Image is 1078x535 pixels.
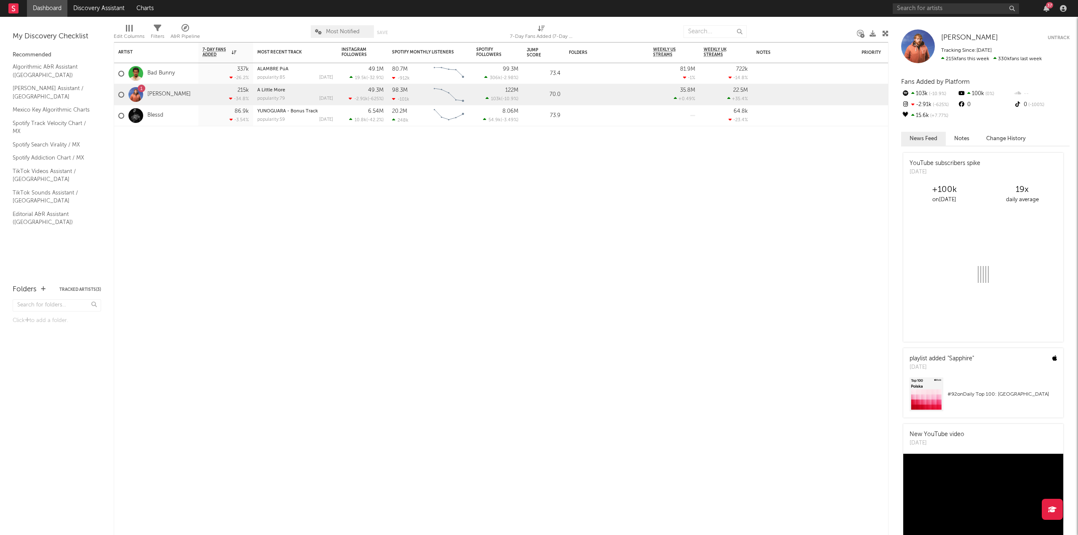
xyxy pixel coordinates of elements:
[488,118,501,122] span: 54.9k
[257,67,333,72] div: ALAMBRE PúA
[946,132,978,146] button: Notes
[510,21,573,45] div: 7-Day Fans Added (7-Day Fans Added)
[910,439,964,447] div: [DATE]
[229,75,249,80] div: -26.2 %
[491,97,501,101] span: 103k
[901,110,957,121] div: 15.6k
[476,47,506,57] div: Spotify Followers
[941,34,998,41] span: [PERSON_NAME]
[486,96,518,101] div: ( )
[527,69,560,79] div: 73.4
[13,299,101,311] input: Search for folders...
[490,76,501,80] span: 306k
[13,167,93,184] a: TikTok Videos Assistant / [GEOGRAPHIC_DATA]
[13,105,93,114] a: Mexico Key Algorithmic Charts
[355,118,366,122] span: 10.8k
[114,32,144,42] div: Edit Columns
[527,48,548,58] div: Jump Score
[527,90,560,100] div: 70.0
[978,132,1034,146] button: Change History
[237,67,249,72] div: 337k
[734,109,748,114] div: 64.8k
[13,84,93,101] a: [PERSON_NAME] Assistant / [GEOGRAPHIC_DATA]
[893,3,1019,14] input: Search for artists
[727,96,748,101] div: +35.4 %
[368,118,382,122] span: -42.2 %
[502,76,517,80] span: -2.98 %
[257,109,318,114] a: YUNOGUARA - Bonus Track
[151,21,164,45] div: Filters
[756,50,841,55] div: Notes
[355,76,366,80] span: 19.5k
[13,153,93,162] a: Spotify Addiction Chart / MX
[392,50,455,55] div: Spotify Monthly Listeners
[903,378,1063,418] a: #92onDaily Top 100: [GEOGRAPHIC_DATA]
[319,117,333,122] div: [DATE]
[483,117,518,122] div: ( )
[392,109,407,114] div: 20.2M
[151,32,164,42] div: Filters
[503,67,518,72] div: 99.3M
[941,48,992,53] span: Tracking Since: [DATE]
[1043,5,1049,12] button: 37
[257,109,333,114] div: YUNOGUARA - Bonus Track
[527,111,560,121] div: 73.9
[1027,103,1044,107] span: -100 %
[368,109,384,114] div: 6.54M
[392,117,408,123] div: 248k
[510,32,573,42] div: 7-Day Fans Added (7-Day Fans Added)
[342,47,371,57] div: Instagram Followers
[957,99,1013,110] div: 0
[910,363,974,372] div: [DATE]
[653,47,683,57] span: Weekly US Streams
[13,62,93,80] a: Algorithmic A&R Assistant ([GEOGRAPHIC_DATA])
[733,88,748,93] div: 22.5M
[368,67,384,72] div: 49.1M
[13,316,101,326] div: Click to add a folder.
[13,119,93,136] a: Spotify Track Velocity Chart / MX
[430,63,468,84] svg: Chart title
[910,159,980,168] div: YouTube subscribers spike
[910,430,964,439] div: New YouTube video
[368,76,382,80] span: -32.9 %
[13,32,101,42] div: My Discovery Checklist
[910,168,980,176] div: [DATE]
[901,79,970,85] span: Fans Added by Platform
[59,287,101,292] button: Tracked Artists(3)
[257,50,320,55] div: Most Recent Track
[377,30,388,35] button: Save
[1046,2,1053,8] div: 37
[905,185,983,195] div: +100k
[369,97,382,101] span: -625 %
[349,96,384,101] div: ( )
[349,117,384,122] div: ( )
[947,389,1057,399] div: # 92 on Daily Top 100: [GEOGRAPHIC_DATA]
[928,92,946,96] span: -10.9 %
[941,34,998,42] a: [PERSON_NAME]
[392,88,408,93] div: 98.3M
[484,75,518,80] div: ( )
[505,88,518,93] div: 122M
[1014,99,1070,110] div: 0
[257,117,285,122] div: popularity: 59
[118,50,181,55] div: Artist
[680,67,695,72] div: 81.9M
[368,88,384,93] div: 49.3M
[203,47,229,57] span: 7-Day Fans Added
[392,96,409,102] div: -101k
[983,195,1061,205] div: daily average
[392,75,410,81] div: -912k
[147,112,163,119] a: Blessd
[1048,34,1070,42] button: Untrack
[354,97,368,101] span: -2.91k
[257,88,285,93] a: A Little More
[910,354,974,363] div: playlist added
[13,188,93,205] a: TikTok Sounds Assistant / [GEOGRAPHIC_DATA]
[984,92,994,96] span: 0 %
[171,32,200,42] div: A&R Pipeline
[319,75,333,80] div: [DATE]
[728,117,748,122] div: -23.4 %
[931,103,949,107] span: -625 %
[229,117,249,122] div: -3.54 %
[392,67,408,72] div: 80.7M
